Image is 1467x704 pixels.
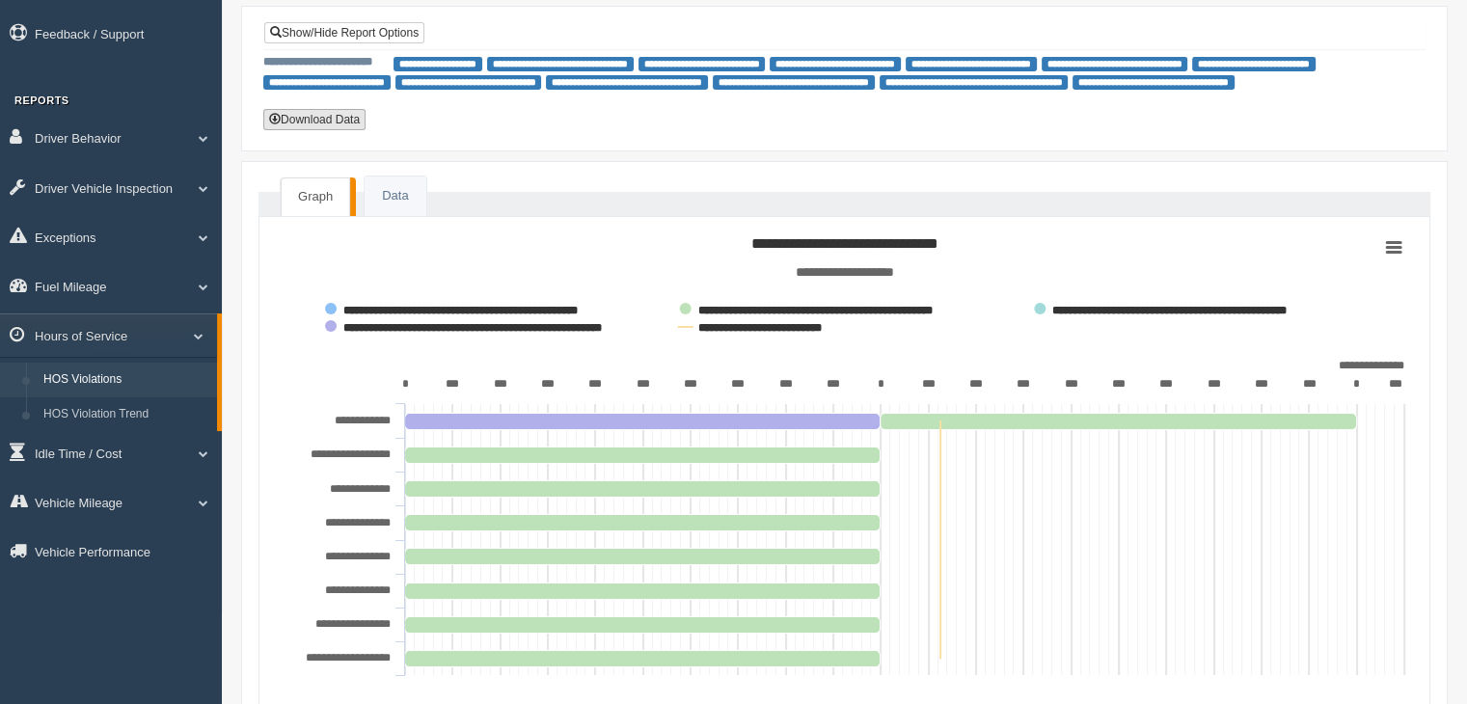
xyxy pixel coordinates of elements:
[35,397,217,432] a: HOS Violation Trend
[35,363,217,397] a: HOS Violations
[365,176,425,216] a: Data
[281,177,350,216] a: Graph
[263,109,366,130] button: Download Data
[264,22,424,43] a: Show/Hide Report Options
